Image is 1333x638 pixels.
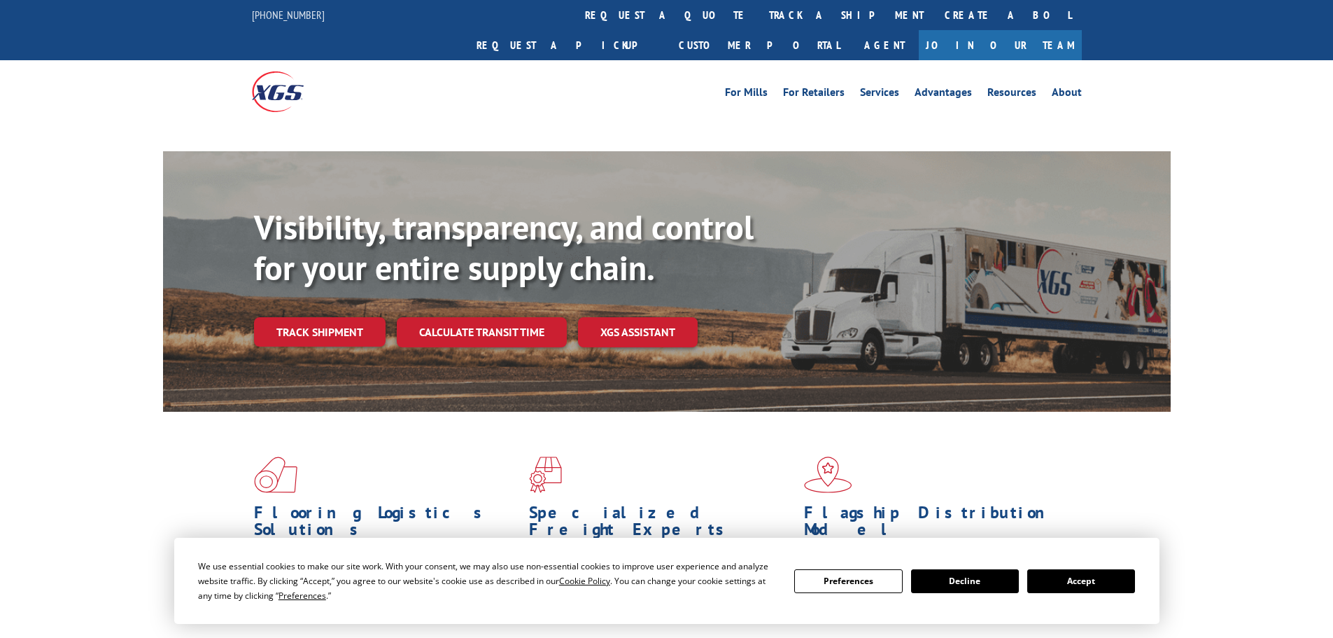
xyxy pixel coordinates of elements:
[278,590,326,602] span: Preferences
[911,569,1019,593] button: Decline
[668,30,850,60] a: Customer Portal
[252,8,325,22] a: [PHONE_NUMBER]
[804,504,1068,545] h1: Flagship Distribution Model
[794,569,902,593] button: Preferences
[174,538,1159,624] div: Cookie Consent Prompt
[254,317,386,347] a: Track shipment
[397,317,567,347] a: Calculate transit time
[804,457,852,493] img: xgs-icon-flagship-distribution-model-red
[466,30,668,60] a: Request a pickup
[559,575,610,587] span: Cookie Policy
[725,87,768,102] a: For Mills
[1027,569,1135,593] button: Accept
[254,504,519,545] h1: Flooring Logistics Solutions
[915,87,972,102] a: Advantages
[529,457,562,493] img: xgs-icon-focused-on-flooring-red
[860,87,899,102] a: Services
[850,30,919,60] a: Agent
[198,559,777,603] div: We use essential cookies to make our site work. With your consent, we may also use non-essential ...
[987,87,1036,102] a: Resources
[254,457,297,493] img: xgs-icon-total-supply-chain-intelligence-red
[578,317,698,347] a: XGS ASSISTANT
[1052,87,1082,102] a: About
[919,30,1082,60] a: Join Our Team
[254,205,754,289] b: Visibility, transparency, and control for your entire supply chain.
[783,87,845,102] a: For Retailers
[529,504,794,545] h1: Specialized Freight Experts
